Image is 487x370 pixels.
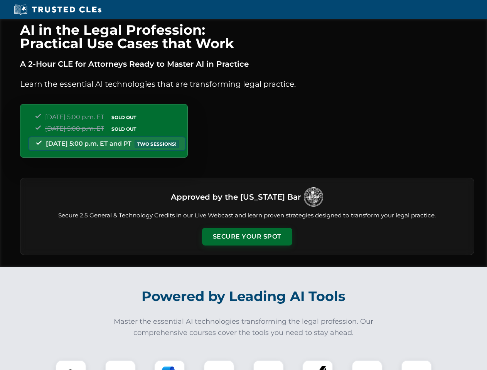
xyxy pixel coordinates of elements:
h2: Powered by Leading AI Tools [30,283,457,310]
p: Master the essential AI technologies transforming the legal profession. Our comprehensive courses... [109,316,379,338]
h1: AI in the Legal Profession: Practical Use Cases that Work [20,23,474,50]
h3: Approved by the [US_STATE] Bar [171,190,301,204]
span: SOLD OUT [109,125,139,133]
span: [DATE] 5:00 p.m. ET [45,113,104,121]
img: Logo [304,187,323,207]
span: [DATE] 5:00 p.m. ET [45,125,104,132]
button: Secure Your Spot [202,228,292,246]
span: SOLD OUT [109,113,139,121]
p: Learn the essential AI technologies that are transforming legal practice. [20,78,474,90]
p: Secure 2.5 General & Technology Credits in our Live Webcast and learn proven strategies designed ... [30,211,465,220]
p: A 2-Hour CLE for Attorneys Ready to Master AI in Practice [20,58,474,70]
img: Trusted CLEs [12,4,104,15]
